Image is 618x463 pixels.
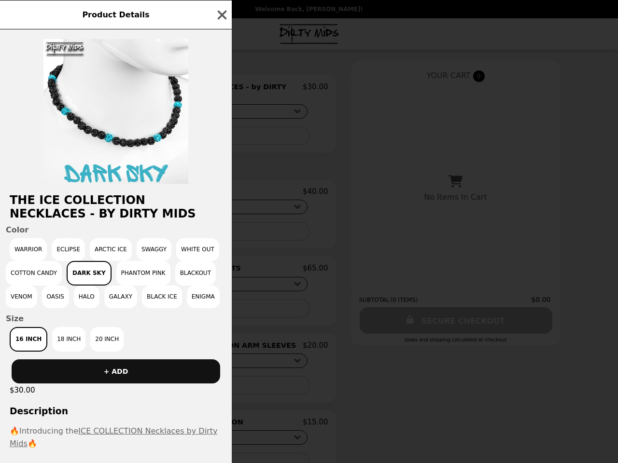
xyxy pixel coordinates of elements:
[52,238,85,261] button: ECLIPSE
[82,10,149,19] span: Product Details
[10,426,217,448] span: ICE COLLECTION Necklaces by Dirty Mids
[42,286,69,308] button: OASIS
[90,238,132,261] button: Arctic Ice
[137,238,171,261] button: Swaggy
[43,39,188,184] img: Dark Sky / 16 INCH
[187,286,220,308] button: ENIGMA
[67,261,112,286] button: Dark Sky
[12,359,220,383] button: + ADD
[74,286,99,308] button: HALO
[116,261,170,286] button: Phantom Pink
[104,286,137,308] button: GALAXY
[175,261,216,286] button: Blackout
[142,286,182,308] button: BLACK ICE
[176,238,219,261] button: White Out
[6,314,226,323] span: Size
[6,286,37,308] button: VENOM
[52,327,85,352] button: 18 INCH
[10,238,47,261] button: Warrior
[90,327,124,352] button: 20 INCH
[6,261,62,286] button: Cotton Candy
[10,327,47,352] button: 16 INCH
[6,225,226,234] span: Color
